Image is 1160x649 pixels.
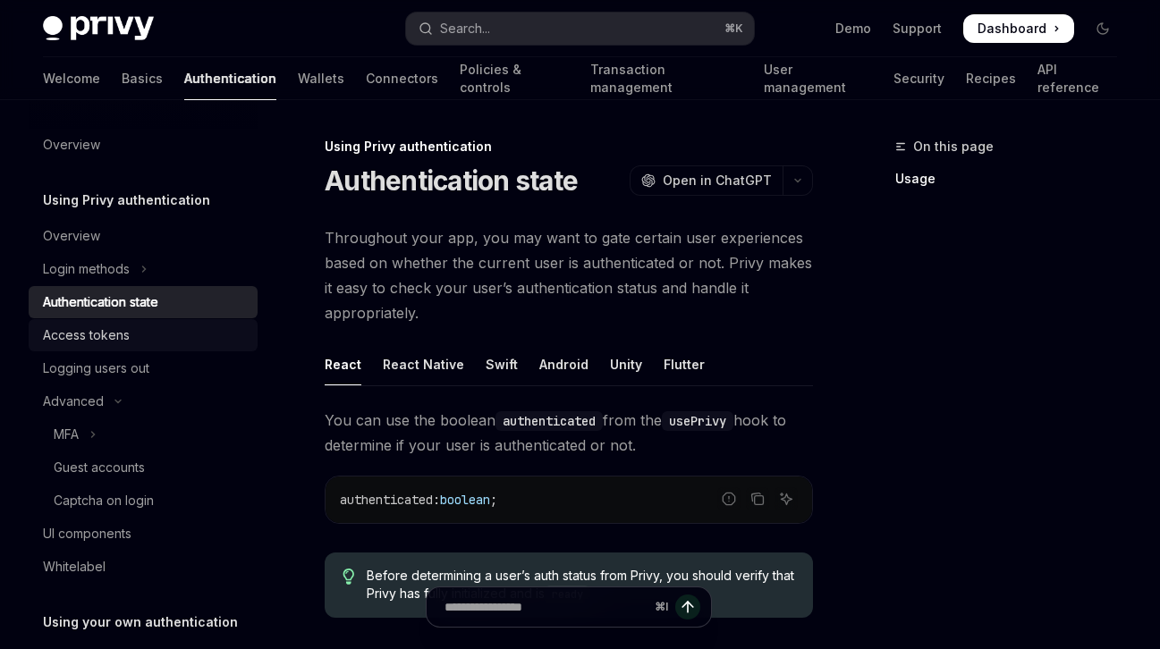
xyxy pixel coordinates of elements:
[662,411,733,431] code: usePrivy
[43,16,154,41] img: dark logo
[29,551,258,583] a: Whitelabel
[29,286,258,318] a: Authentication state
[184,57,276,100] a: Authentication
[893,57,944,100] a: Security
[29,485,258,517] a: Captcha on login
[43,258,130,280] div: Login methods
[433,492,440,508] span: :
[29,220,258,252] a: Overview
[383,343,464,385] div: React Native
[367,567,795,603] span: Before determining a user’s auth status from Privy, you should verify that Privy has fully initia...
[43,134,100,156] div: Overview
[43,358,149,379] div: Logging users out
[590,57,742,100] a: Transaction management
[343,569,355,585] svg: Tip
[539,343,588,385] div: Android
[122,57,163,100] a: Basics
[43,556,106,577] div: Whitelabel
[325,408,813,458] span: You can use the boolean from the hook to determine if your user is authenticated or not.
[895,164,1131,193] a: Usage
[54,457,145,478] div: Guest accounts
[366,57,438,100] a: Connectors
[495,411,603,431] code: authenticated
[664,343,705,385] div: Flutter
[746,487,769,510] button: Copy the contents from the code block
[29,518,258,550] a: UI components
[775,487,798,510] button: Ask AI
[43,324,130,346] div: Access tokens
[406,13,755,45] button: Open search
[717,487,741,510] button: Report incorrect code
[325,138,813,156] div: Using Privy authentication
[1037,57,1117,100] a: API reference
[340,492,433,508] span: authenticated
[675,594,700,619] button: Send message
[325,164,578,197] h1: Authentication state
[29,451,258,484] a: Guest accounts
[490,492,497,508] span: ;
[43,611,238,633] h5: Using your own authentication
[663,172,772,190] span: Open in ChatGPT
[43,391,104,412] div: Advanced
[440,18,490,39] div: Search...
[29,319,258,351] a: Access tokens
[43,57,100,100] a: Welcome
[54,424,79,445] div: MFA
[325,343,361,385] div: React
[43,291,158,313] div: Authentication state
[978,20,1046,38] span: Dashboard
[724,21,743,36] span: ⌘ K
[43,190,210,211] h5: Using Privy authentication
[29,253,258,285] button: Toggle Login methods section
[835,20,871,38] a: Demo
[43,225,100,247] div: Overview
[1088,14,1117,43] button: Toggle dark mode
[460,57,569,100] a: Policies & controls
[764,57,872,100] a: User management
[43,523,131,544] div: UI components
[29,129,258,161] a: Overview
[54,490,154,511] div: Captcha on login
[963,14,1074,43] a: Dashboard
[893,20,942,38] a: Support
[445,587,648,627] input: Ask a question...
[29,385,258,417] button: Toggle Advanced section
[486,343,518,385] div: Swift
[630,165,783,196] button: Open in ChatGPT
[913,136,994,157] span: On this page
[298,57,344,100] a: Wallets
[440,492,490,508] span: boolean
[29,418,258,451] button: Toggle MFA section
[325,225,813,325] span: Throughout your app, you may want to gate certain user experiences based on whether the current u...
[29,352,258,384] a: Logging users out
[966,57,1016,100] a: Recipes
[610,343,642,385] div: Unity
